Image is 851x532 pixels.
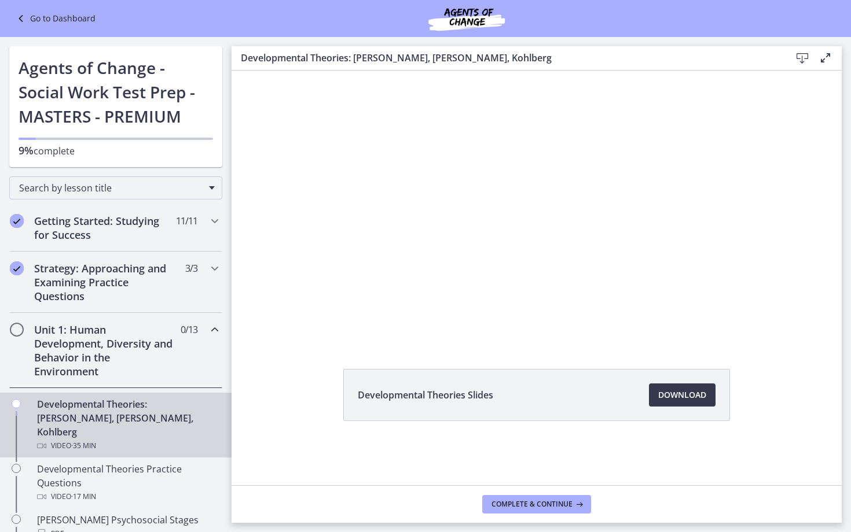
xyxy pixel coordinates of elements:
span: 3 / 3 [185,261,197,275]
h1: Agents of Change - Social Work Test Prep - MASTERS - PREMIUM [19,56,213,128]
span: · 35 min [71,439,96,453]
i: Completed [10,214,24,228]
h2: Getting Started: Studying for Success [34,214,175,242]
a: Download [649,383,716,407]
p: complete [19,143,213,158]
span: 9% [19,143,34,157]
img: Agents of Change [397,5,536,32]
div: Developmental Theories Practice Questions [37,462,218,504]
iframe: Video Lesson [232,71,842,342]
span: 0 / 13 [181,323,197,337]
span: 11 / 11 [176,214,197,228]
h2: Strategy: Approaching and Examining Practice Questions [34,261,175,303]
div: Search by lesson title [9,176,222,199]
div: Video [37,490,218,504]
span: Download [658,388,706,402]
button: Complete & continue [482,495,591,513]
span: Search by lesson title [19,182,203,194]
i: Completed [10,261,24,275]
div: Video [37,439,218,453]
span: Developmental Theories Slides [358,388,493,402]
h3: Developmental Theories: [PERSON_NAME], [PERSON_NAME], Kohlberg [241,51,772,65]
div: Developmental Theories: [PERSON_NAME], [PERSON_NAME], Kohlberg [37,397,218,453]
span: Complete & continue [491,500,573,509]
span: · 17 min [71,490,96,504]
h2: Unit 1: Human Development, Diversity and Behavior in the Environment [34,323,175,378]
a: Go to Dashboard [14,12,96,25]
